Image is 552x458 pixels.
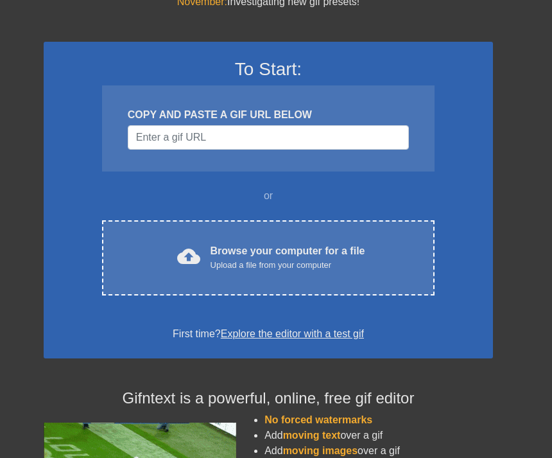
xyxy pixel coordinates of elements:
[264,428,493,443] li: Add over a gif
[177,245,200,268] span: cloud_upload
[60,326,476,342] div: First time?
[264,414,372,425] span: No forced watermarks
[283,430,341,441] span: moving text
[283,445,358,456] span: moving images
[211,259,365,272] div: Upload a file from your computer
[221,328,364,339] a: Explore the editor with a test gif
[128,107,409,123] div: COPY AND PASTE A GIF URL BELOW
[77,188,460,204] div: or
[60,58,476,80] h3: To Start:
[128,125,409,150] input: Username
[211,243,365,272] div: Browse your computer for a file
[44,389,493,408] h4: Gifntext is a powerful, online, free gif editor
